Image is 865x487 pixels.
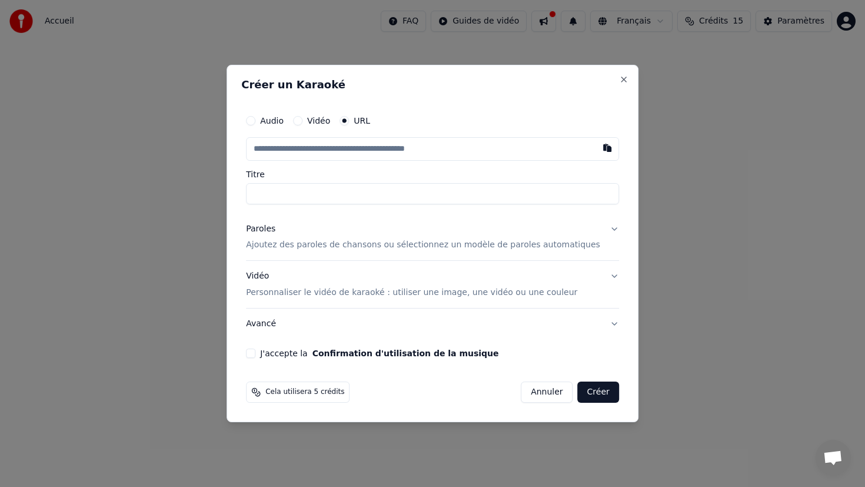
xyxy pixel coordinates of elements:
div: Paroles [246,223,275,235]
p: Ajoutez des paroles de chansons ou sélectionnez un modèle de paroles automatiques [246,240,600,251]
h2: Créer un Karaoké [241,79,624,90]
label: J'accepte la [260,349,498,357]
label: URL [354,117,370,125]
p: Personnaliser le vidéo de karaoké : utiliser une image, une vidéo ou une couleur [246,287,577,299]
button: VidéoPersonnaliser le vidéo de karaoké : utiliser une image, une vidéo ou une couleur [246,261,619,309]
label: Titre [246,170,619,178]
button: J'accepte la [312,349,499,357]
label: Vidéo [307,117,330,125]
span: Cela utilisera 5 crédits [265,387,344,397]
button: Créer [578,382,619,403]
label: Audio [260,117,284,125]
button: Annuler [521,382,573,403]
button: ParolesAjoutez des paroles de chansons ou sélectionnez un modèle de paroles automatiques [246,214,619,261]
div: Vidéo [246,271,577,299]
button: Avancé [246,309,619,339]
